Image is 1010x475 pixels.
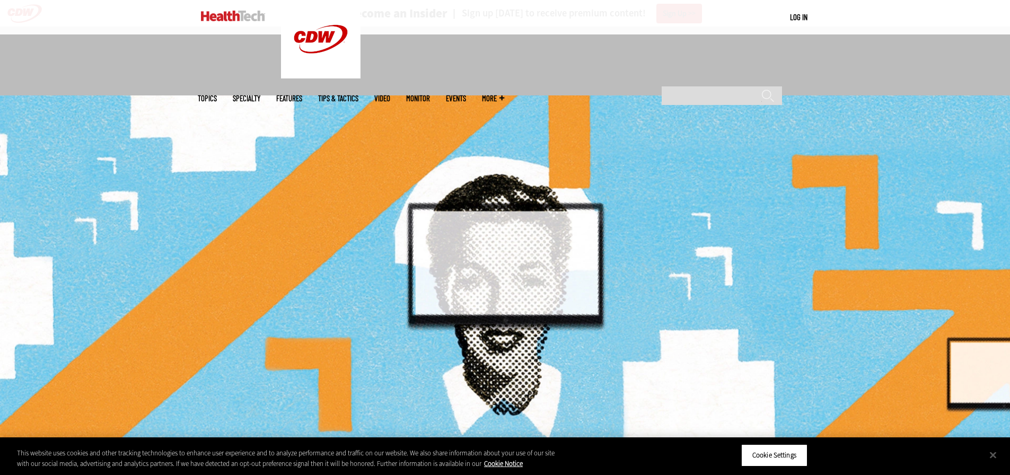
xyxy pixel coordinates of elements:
[17,448,556,469] div: This website uses cookies and other tracking technologies to enhance user experience and to analy...
[201,11,265,21] img: Home
[446,94,466,102] a: Events
[482,94,504,102] span: More
[374,94,390,102] a: Video
[741,444,807,467] button: Cookie Settings
[233,94,260,102] span: Specialty
[790,12,807,22] a: Log in
[276,94,302,102] a: Features
[281,70,361,81] a: CDW
[981,443,1005,467] button: Close
[406,94,430,102] a: MonITor
[318,94,358,102] a: Tips & Tactics
[484,459,523,468] a: More information about your privacy
[198,94,217,102] span: Topics
[790,12,807,23] div: User menu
